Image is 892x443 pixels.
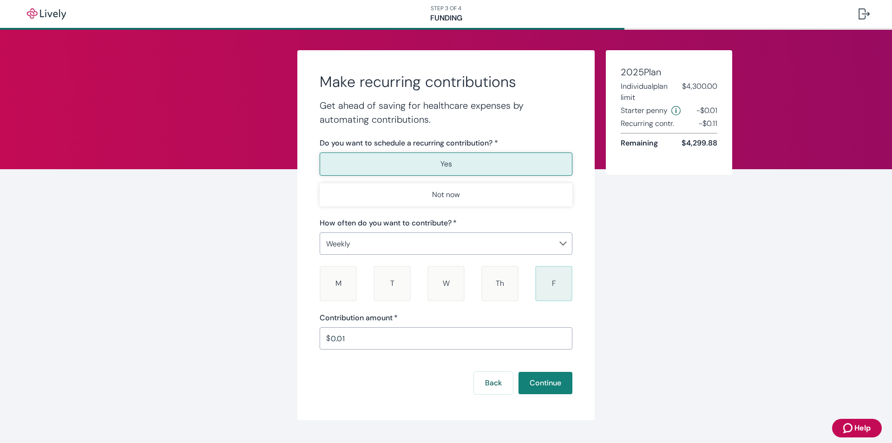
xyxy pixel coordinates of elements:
[621,138,658,149] span: Remaining
[854,423,871,434] span: Help
[621,65,717,79] h4: 2025 Plan
[440,159,452,170] p: Yes
[320,312,398,324] label: Contribution amount
[621,105,668,116] span: Starter penny
[851,3,877,25] button: Log out
[320,234,572,253] div: Weekly
[320,218,457,229] label: How often do you want to contribute?
[682,138,717,149] span: $4,299.88
[832,419,882,437] button: Zendesk support iconHelp
[335,278,341,288] span: M
[320,73,572,91] h2: Make recurring contributions
[331,329,572,348] input: $0.00
[320,138,498,149] label: Do you want to schedule a recurring contribution? *
[843,423,854,434] svg: Zendesk support icon
[696,105,717,116] span: -$0.01
[552,278,556,288] span: F
[20,8,72,20] img: Lively
[474,372,513,394] button: Back
[496,278,504,288] span: Th
[432,189,460,200] p: Not now
[671,105,681,116] button: Lively will contribute $0.01 to establish your account
[621,118,674,129] span: Recurring contr.
[699,118,717,129] span: - $0.11
[671,106,681,115] svg: Starter penny details
[326,333,330,344] p: $
[320,99,572,126] h4: Get ahead of saving for healthcare expenses by automating contributions.
[682,81,717,103] span: $4,300.00
[518,372,572,394] button: Continue
[320,183,572,206] button: Not now
[390,278,394,288] span: T
[621,81,682,103] span: Individual plan limit
[320,152,572,176] button: Yes
[443,278,450,288] span: W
